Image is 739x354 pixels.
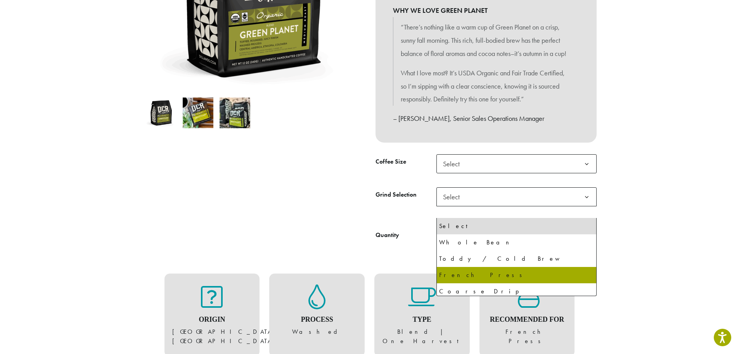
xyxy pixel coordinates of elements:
h4: Origin [172,316,252,324]
span: Select [436,187,597,206]
p: What I love most? It’s USDA Organic and Fair Trade Certified, so I’m sipping with a clear conscie... [401,66,571,106]
p: “There’s nothing like a warm cup of Green Planet on a crisp, sunny fall morning. This rich, full-... [401,21,571,60]
div: Whole Bean [439,237,594,248]
span: Select [440,189,467,204]
li: Select [437,218,596,234]
div: French Press [439,269,594,281]
img: Green Planet - Image 3 [220,98,250,128]
img: Green Planet - Image 2 [183,98,213,128]
h4: Type [382,316,462,324]
figure: French Press [487,284,567,346]
div: Quantity [376,230,399,240]
label: Grind Selection [376,189,436,201]
h4: Recommended For [487,316,567,324]
h4: Process [277,316,357,324]
div: Coarse Drip [439,286,594,297]
figure: Blend | One Harvest [382,284,462,346]
img: Green Planet [146,98,177,128]
figure: Washed [277,284,357,337]
b: WHY WE LOVE GREEN PLANET [393,4,579,17]
div: Toddy / Cold Brew [439,253,594,265]
span: Select [436,154,597,173]
p: – [PERSON_NAME], Senior Sales Operations Manager [393,112,579,125]
label: Coffee Size [376,156,436,167]
span: Select [440,156,467,171]
figure: [GEOGRAPHIC_DATA], [GEOGRAPHIC_DATA] [172,284,252,346]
